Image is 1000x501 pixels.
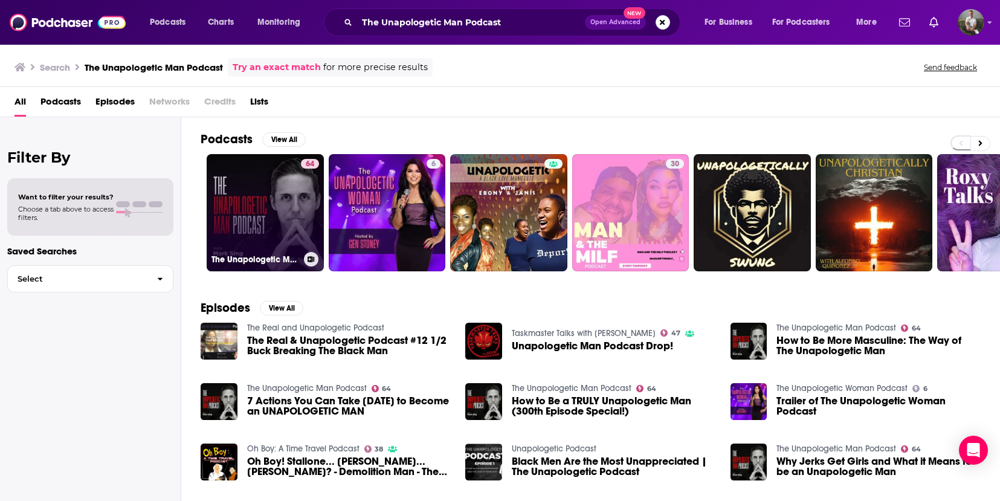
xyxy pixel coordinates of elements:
[201,132,253,147] h2: Podcasts
[201,323,237,360] img: The Real & Unapologetic Podcast #12 1/2 Buck Breaking The Black Man
[465,383,502,420] img: How to Be a TRULY Unapologetic Man (300th Episode Special!)
[18,205,114,222] span: Choose a tab above to access filters.
[848,13,892,32] button: open menu
[208,14,234,31] span: Charts
[207,154,324,271] a: 64The Unapologetic Man Podcast
[247,383,367,393] a: The Unapologetic Man Podcast
[705,14,752,31] span: For Business
[590,19,640,25] span: Open Advanced
[923,386,927,392] span: 6
[201,444,237,480] img: Oh Boy! Stallone... Snipes... Magill? - Demolition Man - The Unapologetic Geek
[306,158,314,170] span: 64
[7,245,173,257] p: Saved Searches
[85,62,223,73] h3: The Unapologetic Man Podcast
[647,386,656,392] span: 64
[372,385,392,392] a: 64
[10,11,126,34] img: Podchaser - Follow, Share and Rate Podcasts
[250,92,268,117] a: Lists
[772,14,830,31] span: For Podcasters
[247,396,451,416] a: 7 Actions You Can Take TODAY to Become an UNAPOLOGETIC MAN
[149,92,190,117] span: Networks
[731,323,767,360] img: How to Be More Masculine: The Way of The Unapologetic Man
[958,9,984,36] span: Logged in as trevordhanson
[901,325,921,332] a: 64
[660,329,680,337] a: 47
[201,300,250,315] h2: Episodes
[7,149,173,166] h2: Filter By
[382,386,391,392] span: 64
[572,154,689,271] a: 30
[512,444,596,454] a: Unapologetic Podcast
[912,447,921,452] span: 64
[201,383,237,420] img: 7 Actions You Can Take TODAY to Become an UNAPOLOGETIC MAN
[776,383,908,393] a: The Unapologetic Woman Podcast
[856,14,877,31] span: More
[323,60,428,74] span: for more precise results
[512,456,716,477] a: Black Men Are the Most Unappreciated | The Unapologetic Podcast
[731,444,767,480] img: Why Jerks Get Girls and What it Means to be an Unapologetic Man
[776,335,981,356] a: How to Be More Masculine: The Way of The Unapologetic Man
[200,13,241,32] a: Charts
[201,300,303,315] a: EpisodesView All
[776,444,896,454] a: The Unapologetic Man Podcast
[958,9,984,36] button: Show profile menu
[247,335,451,356] a: The Real & Unapologetic Podcast #12 1/2 Buck Breaking The Black Man
[201,132,306,147] a: PodcastsView All
[912,326,921,331] span: 64
[247,323,384,333] a: The Real and Unapologetic Podcast
[585,15,646,30] button: Open AdvancedNew
[776,323,896,333] a: The Unapologetic Man Podcast
[624,7,645,19] span: New
[247,456,451,477] a: Oh Boy! Stallone... Snipes... Magill? - Demolition Man - The Unapologetic Geek
[901,445,921,453] a: 64
[776,456,981,477] a: Why Jerks Get Girls and What it Means to be an Unapologetic Man
[427,159,440,169] a: 6
[776,396,981,416] a: Trailer of The Unapologetic Woman Podcast
[512,341,673,351] a: Unapologetic Man Podcast Drop!
[18,193,114,201] span: Want to filter your results?
[7,265,173,293] button: Select
[912,385,927,392] a: 6
[15,92,26,117] a: All
[141,13,201,32] button: open menu
[329,154,446,271] a: 6
[301,159,319,169] a: 64
[257,14,300,31] span: Monitoring
[465,323,502,360] a: Unapologetic Man Podcast Drop!
[671,331,680,336] span: 47
[95,92,135,117] a: Episodes
[465,444,502,480] img: Black Men Are the Most Unappreciated | The Unapologetic Podcast
[696,13,767,32] button: open menu
[894,12,915,33] a: Show notifications dropdown
[764,13,848,32] button: open menu
[512,396,716,416] a: How to Be a TRULY Unapologetic Man (300th Episode Special!)
[636,385,656,392] a: 64
[40,62,70,73] h3: Search
[233,60,321,74] a: Try an exact match
[247,456,451,477] span: Oh Boy! Stallone... [PERSON_NAME]... [PERSON_NAME]? - Demolition Man - The Unapologetic Geek
[924,12,943,33] a: Show notifications dropdown
[211,254,299,265] h3: The Unapologetic Man Podcast
[262,132,306,147] button: View All
[731,383,767,420] img: Trailer of The Unapologetic Woman Podcast
[959,436,988,465] div: Open Intercom Messenger
[375,447,383,452] span: 38
[666,159,684,169] a: 30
